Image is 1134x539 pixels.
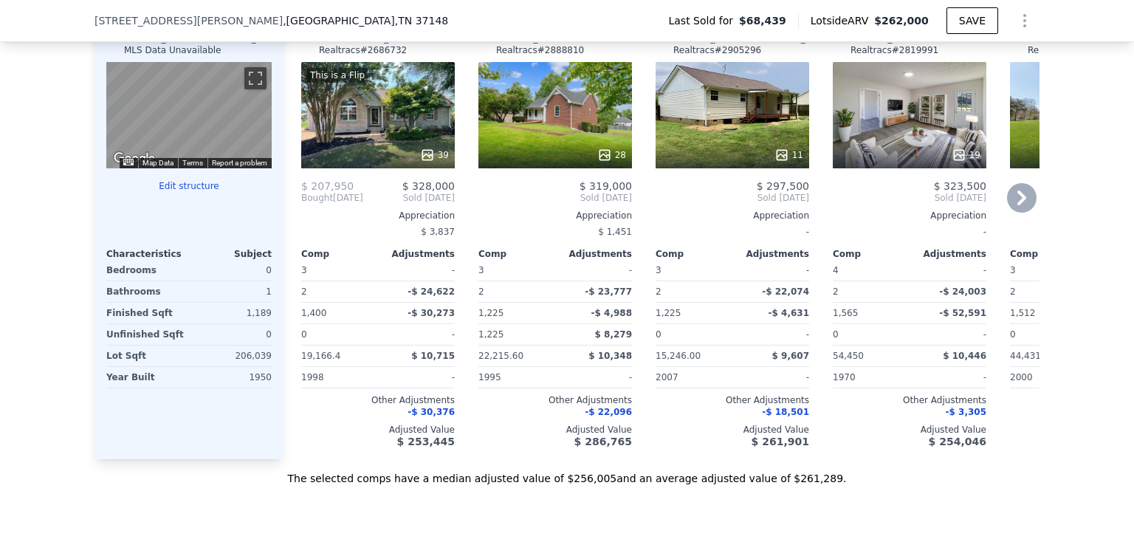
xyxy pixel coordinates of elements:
span: $ 207,950 [301,180,354,192]
span: Sold [DATE] [833,192,986,204]
span: 15,246.00 [656,351,701,361]
span: [STREET_ADDRESS][PERSON_NAME] [94,13,283,28]
div: Adjustments [555,248,632,260]
div: 1,189 [192,303,272,323]
div: Bathrooms [106,281,186,302]
div: Appreciation [656,210,809,222]
div: - [735,324,809,345]
span: -$ 52,591 [939,308,986,318]
div: 2 [1010,281,1084,302]
span: $ 10,715 [411,351,455,361]
div: Adjustments [378,248,455,260]
div: 1970 [833,367,907,388]
div: Adjustments [910,248,986,260]
a: Report a problem [212,159,267,167]
div: - [735,260,809,281]
span: 0 [301,329,307,340]
div: Realtracs # 2819991 [850,44,938,56]
div: Adjustments [732,248,809,260]
a: Terms (opens in new tab) [182,159,203,167]
div: - [913,367,986,388]
div: Adjusted Value [478,424,632,436]
span: 54,450 [833,351,864,361]
div: Comp [656,248,732,260]
div: Realtracs # 2905296 [673,44,761,56]
span: -$ 22,074 [762,286,809,297]
div: - [381,367,455,388]
div: Realtracs # 2888810 [496,44,584,56]
div: 1 [192,281,272,302]
div: Comp [1010,248,1087,260]
span: $ 323,500 [934,180,986,192]
div: 0 [192,324,272,345]
div: Lot Sqft [106,346,186,366]
span: $ 297,500 [757,180,809,192]
div: Appreciation [478,210,632,222]
span: Sold [DATE] [363,192,455,204]
div: Bedrooms [106,260,186,281]
span: 0 [833,329,839,340]
div: Map [106,62,272,168]
img: Google [110,149,159,168]
div: - [558,367,632,388]
span: Last Sold for [668,13,739,28]
span: -$ 24,003 [939,286,986,297]
div: 1995 [478,367,552,388]
div: Other Adjustments [656,394,809,406]
span: -$ 4,988 [591,308,632,318]
div: - [735,367,809,388]
div: This is a Flip [307,68,368,83]
span: 0 [656,329,661,340]
span: -$ 23,777 [585,286,632,297]
div: MLS Data Unavailable [124,44,221,56]
div: [DATE] [301,192,363,204]
div: Street View [106,62,272,168]
div: - [656,222,809,242]
div: Comp [833,248,910,260]
span: Bought [301,192,333,204]
span: $ 10,446 [943,351,986,361]
span: $ 8,279 [595,329,632,340]
div: Other Adjustments [478,394,632,406]
div: Comp [478,248,555,260]
span: $ 10,348 [588,351,632,361]
span: 3 [301,265,307,275]
div: - [381,260,455,281]
span: 3 [478,265,484,275]
div: Adjusted Value [656,424,809,436]
span: Sold [DATE] [478,192,632,204]
div: Appreciation [301,210,455,222]
span: 1,225 [478,329,504,340]
div: - [381,324,455,345]
div: - [913,324,986,345]
div: Appreciation [833,210,986,222]
div: 2000 [1010,367,1084,388]
span: $ 3,837 [421,227,455,237]
div: Realtracs # 2686732 [319,44,407,56]
div: Adjusted Value [301,424,455,436]
span: $262,000 [874,15,929,27]
div: 2007 [656,367,729,388]
div: Other Adjustments [301,394,455,406]
span: 4 [833,265,839,275]
span: Lotside ARV [811,13,874,28]
span: $ 9,607 [772,351,809,361]
span: 1,225 [478,308,504,318]
div: Realtracs # 2818053 [1028,44,1116,56]
div: 1950 [192,367,272,388]
span: 3 [656,265,661,275]
button: Keyboard shortcuts [123,159,134,165]
div: 11 [774,148,803,162]
div: 2 [833,281,907,302]
div: Finished Sqft [106,303,186,323]
div: Characteristics [106,248,189,260]
span: $ 328,000 [402,180,455,192]
span: $ 253,445 [397,436,455,447]
button: Toggle fullscreen view [244,67,267,89]
div: - [833,222,986,242]
button: SAVE [946,7,998,34]
span: 1,512 [1010,308,1035,318]
div: 206,039 [192,346,272,366]
span: -$ 24,622 [408,286,455,297]
div: Comp [301,248,378,260]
